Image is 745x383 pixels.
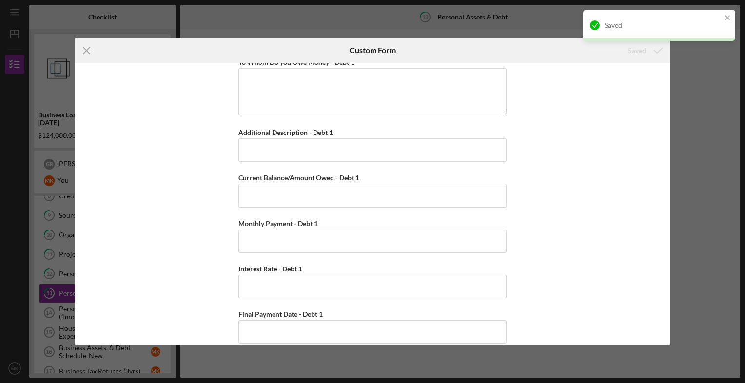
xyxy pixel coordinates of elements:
[238,173,359,182] label: Current Balance/Amount Owed - Debt 1
[238,310,323,318] label: Final Payment Date - Debt 1
[238,265,302,273] label: Interest Rate - Debt 1
[350,46,396,55] h6: Custom Form
[605,21,722,29] div: Saved
[238,58,354,66] label: To Whom Do you Owe Money - Debt 1
[238,219,318,228] label: Monthly Payment - Debt 1
[238,128,333,136] label: Additional Description - Debt 1
[725,14,731,23] button: close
